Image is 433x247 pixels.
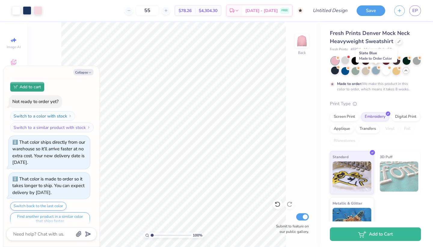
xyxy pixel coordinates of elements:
span: Image AI [7,45,21,49]
input: – – [136,5,159,16]
span: FREE [281,8,288,13]
span: 100 % [193,233,202,238]
img: Metallic & Glitter [333,208,371,238]
div: Embroidery [361,112,389,121]
div: We make this product in this color to order, which means it takes 8 weeks. [337,81,411,92]
strong: Made to order: [337,81,362,86]
button: Collapse [73,69,94,75]
span: # FP94 [351,47,361,52]
span: $4,304.30 [199,8,217,14]
img: Add to cart [14,85,18,89]
button: Add to cart [10,82,44,92]
button: Save [357,5,385,16]
div: Foil [400,124,414,133]
span: EP [412,7,418,14]
button: Switch to a color with stock [10,111,75,121]
div: That color is made to order so it takes longer to ship. You can expect delivery by [DATE]. [12,176,84,195]
button: Find another product in a similar color that ships faster [10,212,90,226]
div: Transfers [356,124,380,133]
img: Back [296,35,308,47]
span: Metallic & Glitter [333,200,362,206]
img: 3D Puff [380,161,419,192]
span: [DATE] - [DATE] [245,8,278,14]
div: Print Type [330,100,421,107]
div: Vinyl [382,124,398,133]
a: EP [409,5,421,16]
span: Standard [333,154,349,160]
label: Submit to feature on our public gallery. [273,224,309,234]
span: $78.26 [179,8,192,14]
input: Untitled Design [308,5,352,17]
img: Switch to a color with stock [68,114,72,118]
span: Fresh Prints [330,47,348,52]
div: Applique [330,124,354,133]
span: Fresh Prints Denver Mock Neck Heavyweight Sweatshirt [330,30,410,45]
span: 3D Puff [380,154,392,160]
span: Made to Order Color [359,56,392,61]
button: Switch to a similar product with stock [10,123,94,132]
img: Standard [333,161,371,192]
button: Add to Cart [330,227,421,241]
div: Back [298,50,306,55]
div: Not ready to order yet? [12,98,59,105]
div: Digital Print [391,112,420,121]
button: Switch back to the last color [10,202,66,211]
div: Rhinestones [330,136,359,145]
div: Slate Blue [356,49,397,63]
div: That color ships directly from our warehouse so it’ll arrive faster at no extra cost. Your new de... [12,139,85,166]
img: Switch to a similar product with stock [87,126,91,129]
div: Screen Print [330,112,359,121]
